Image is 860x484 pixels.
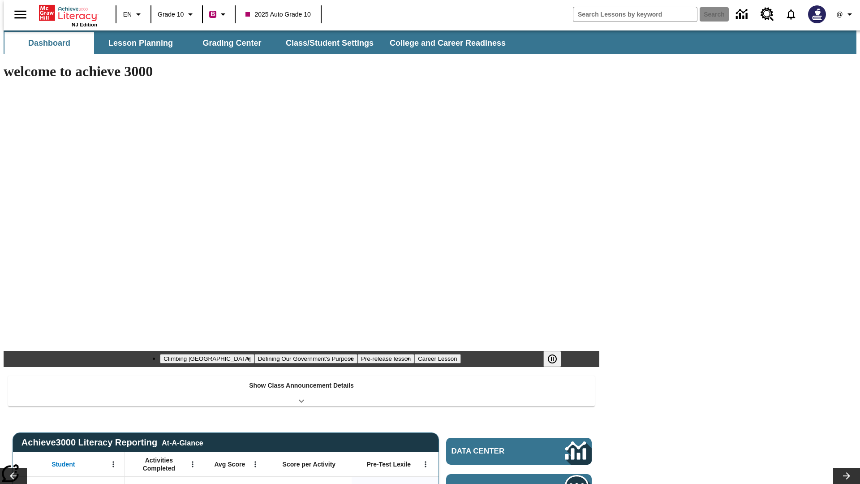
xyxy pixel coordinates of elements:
span: Avg Score [214,460,245,468]
button: Grade: Grade 10, Select a grade [154,6,199,22]
button: College and Career Readiness [383,32,513,54]
button: Slide 4 Career Lesson [414,354,460,363]
button: Lesson carousel, Next [833,468,860,484]
button: Pause [543,351,561,367]
span: NJ Edition [72,22,97,27]
div: Home [39,3,97,27]
button: Open side menu [7,1,34,28]
div: SubNavbar [4,32,514,54]
span: Grade 10 [158,10,184,19]
button: Open Menu [107,458,120,471]
button: Dashboard [4,32,94,54]
div: Show Class Announcement Details [8,376,595,406]
a: Home [39,4,97,22]
div: SubNavbar [4,30,856,54]
a: Data Center [731,2,755,27]
p: Show Class Announcement Details [249,381,354,390]
a: Notifications [779,3,803,26]
button: Language: EN, Select a language [119,6,148,22]
span: EN [123,10,132,19]
button: Slide 2 Defining Our Government's Purpose [254,354,357,363]
span: Activities Completed [129,456,189,472]
span: 2025 Auto Grade 10 [245,10,310,19]
span: Achieve3000 Literacy Reporting [21,437,203,448]
button: Slide 3 Pre-release lesson [357,354,414,363]
button: Open Menu [419,458,432,471]
span: B [211,9,215,20]
button: Grading Center [187,32,277,54]
button: Open Menu [186,458,199,471]
button: Select a new avatar [803,3,831,26]
input: search field [573,7,697,22]
button: Slide 1 Climbing Mount Tai [160,354,254,363]
h1: welcome to achieve 3000 [4,63,599,80]
span: Student [52,460,75,468]
button: Class/Student Settings [279,32,381,54]
div: At-A-Glance [162,437,203,447]
a: Data Center [446,438,592,465]
button: Open Menu [249,458,262,471]
span: Data Center [451,447,535,456]
button: Lesson Planning [96,32,185,54]
span: Score per Activity [283,460,336,468]
a: Resource Center, Will open in new tab [755,2,779,26]
button: Boost Class color is violet red. Change class color [206,6,232,22]
button: Profile/Settings [831,6,860,22]
img: Avatar [808,5,826,23]
div: Pause [543,351,570,367]
span: @ [836,10,843,19]
span: Pre-Test Lexile [367,460,411,468]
